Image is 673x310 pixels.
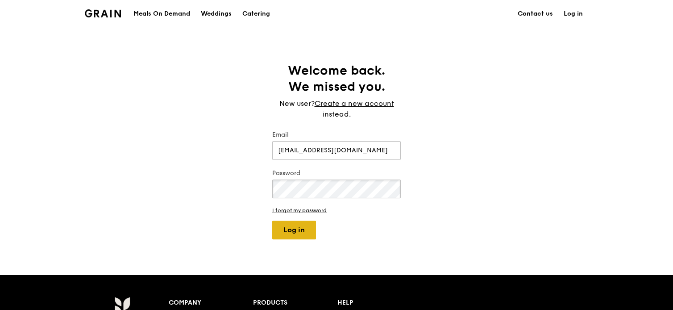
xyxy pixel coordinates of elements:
div: Products [253,297,337,309]
a: Create a new account [315,98,394,109]
div: Meals On Demand [133,0,190,27]
a: I forgot my password [272,207,401,214]
div: Catering [242,0,270,27]
button: Log in [272,221,316,239]
label: Password [272,169,401,178]
div: Help [337,297,422,309]
a: Contact us [512,0,558,27]
h1: Welcome back. We missed you. [272,63,401,95]
div: Weddings [201,0,232,27]
a: Log in [558,0,588,27]
div: Company [169,297,253,309]
label: Email [272,130,401,139]
span: New user? [279,99,315,108]
span: instead. [323,110,351,118]
img: Grain [85,9,121,17]
a: Catering [237,0,275,27]
a: Weddings [195,0,237,27]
